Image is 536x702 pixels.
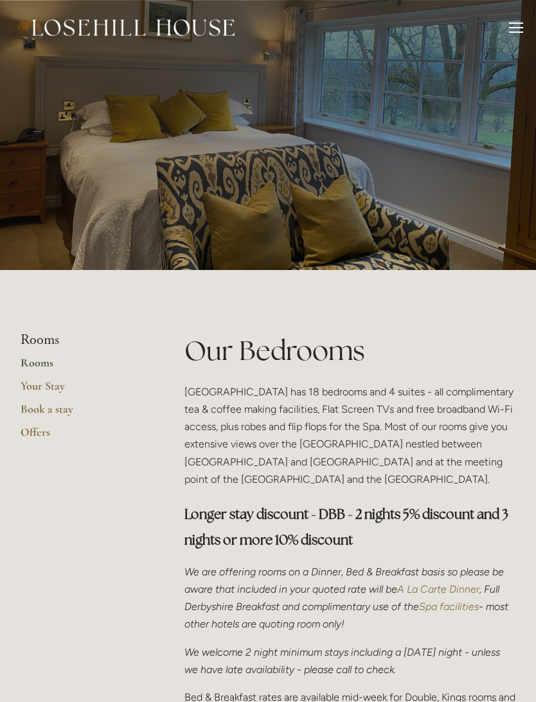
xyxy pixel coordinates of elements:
[184,332,515,370] h1: Our Bedrooms
[184,646,503,676] em: We welcome 2 night minimum stays including a [DATE] night - unless we have late availability - pl...
[21,379,143,402] a: Your Stay
[184,566,506,595] em: We are offering rooms on a Dinner, Bed & Breakfast basis so please be aware that included in your...
[21,402,143,425] a: Book a stay
[32,19,235,36] img: Losehill House
[184,505,511,548] strong: Longer stay discount - DBB - 2 nights 5% discount and 3 nights or more 10% discount
[397,583,479,595] a: A La Carte Dinner
[21,425,143,448] a: Offers
[184,383,515,488] p: [GEOGRAPHIC_DATA] has 18 bedrooms and 4 suites - all complimentary tea & coffee making facilities...
[21,332,143,348] li: Rooms
[419,600,479,613] a: Spa facilities
[21,355,143,379] a: Rooms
